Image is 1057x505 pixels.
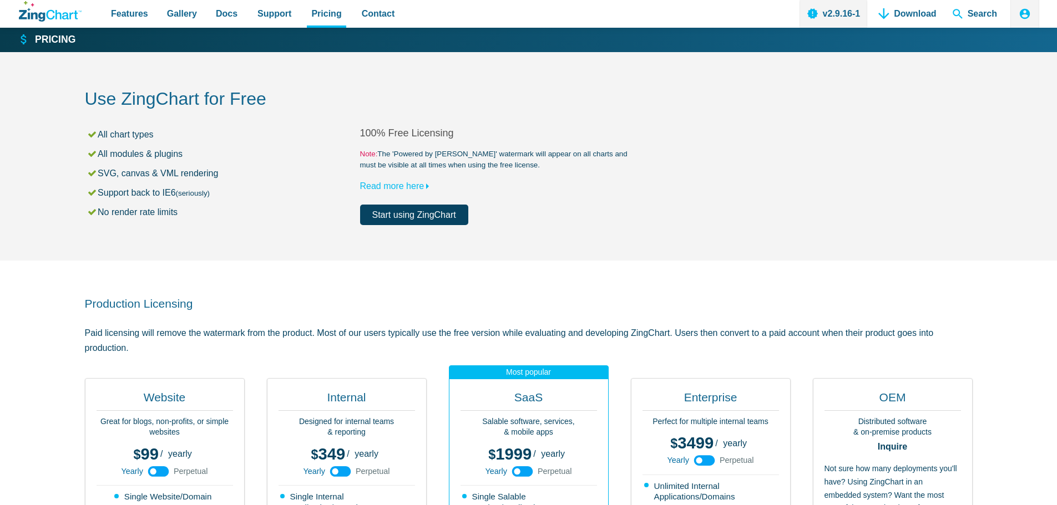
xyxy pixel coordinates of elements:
span: / [160,450,163,458]
span: yearly [541,449,565,458]
span: / [347,450,349,458]
small: The 'Powered by [PERSON_NAME]' watermark will appear on all charts and must be visible at all tim... [360,149,635,171]
a: Start using ZingChart [360,205,468,225]
li: All chart types [87,127,360,142]
li: Unlimited Internal Applications/Domains [644,481,779,503]
h2: Internal [279,390,415,411]
p: Paid licensing will remove the watermark from the product. Most of our users typically use the fr... [85,325,973,355]
span: Note: [360,150,378,158]
span: 99 [134,445,159,463]
li: All modules & plugins [87,146,360,161]
span: Contact [362,6,395,21]
span: / [533,450,535,458]
span: Gallery [167,6,197,21]
span: 349 [311,445,345,463]
h2: Enterprise [643,390,779,411]
span: 1999 [488,445,532,463]
span: yearly [723,438,747,448]
p: Perfect for multiple internal teams [643,416,779,427]
small: (seriously) [176,189,210,197]
a: Pricing [19,33,75,47]
h2: Website [97,390,233,411]
a: ZingChart Logo. Click to return to the homepage [19,1,82,22]
li: SVG, canvas & VML rendering [87,166,360,181]
span: / [715,439,717,448]
span: Pricing [311,6,341,21]
span: Perpetual [356,467,390,475]
li: Support back to IE6 [87,185,360,200]
strong: Pricing [35,35,75,45]
span: Docs [216,6,237,21]
a: Read more here [360,181,434,191]
p: Distributed software & on-premise products [825,416,961,438]
strong: Inquire [825,442,961,451]
span: Perpetual [174,467,208,475]
p: Salable software, services, & mobile apps [461,416,597,438]
span: Yearly [303,467,325,475]
span: Yearly [667,456,689,464]
li: Single Website/Domain [114,491,216,502]
span: Yearly [121,467,143,475]
h2: 100% Free Licensing [360,127,635,140]
p: Great for blogs, non-profits, or simple websites [97,416,233,438]
span: Support [257,6,291,21]
span: yearly [355,449,378,458]
span: Perpetual [720,456,754,464]
span: yearly [168,449,192,458]
h2: OEM [825,390,961,411]
span: Perpetual [538,467,572,475]
h2: Use ZingChart for Free [85,88,973,113]
span: Yearly [485,467,507,475]
li: No render rate limits [87,205,360,220]
h2: SaaS [461,390,597,411]
h2: Production Licensing [85,296,973,311]
p: Designed for internal teams & reporting [279,416,415,438]
span: Features [111,6,148,21]
span: 3499 [670,434,714,452]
